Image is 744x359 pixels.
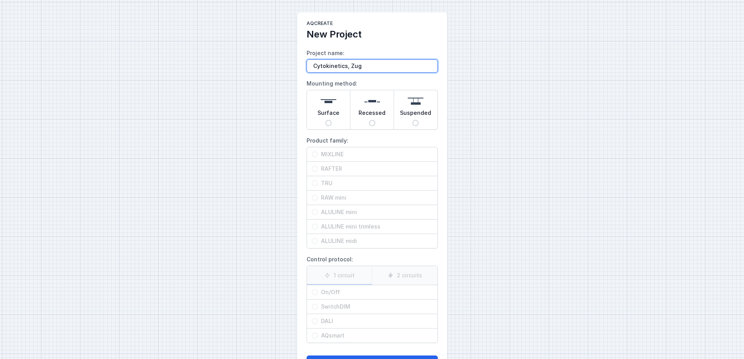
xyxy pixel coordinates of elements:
label: Product family: [307,134,438,248]
span: Suspended [400,109,431,120]
input: Project name: [307,59,438,73]
img: suspended.svg [408,93,423,109]
span: Recessed [359,109,385,120]
label: Control protocol: [307,253,438,343]
input: Suspended [412,120,419,126]
input: Surface [325,120,332,126]
img: surface.svg [321,93,336,109]
img: recessed.svg [364,93,380,109]
input: Recessed [369,120,375,126]
h2: New Project [307,28,438,41]
label: Project name: [307,47,438,73]
label: Mounting method: [307,77,438,130]
h1: AQcreate [307,20,438,28]
span: Surface [318,109,339,120]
